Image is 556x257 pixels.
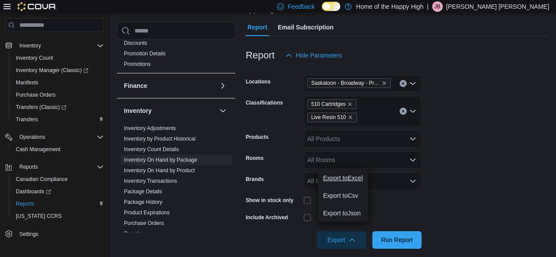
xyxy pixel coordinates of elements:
[124,188,162,195] a: Package Details
[12,102,104,112] span: Transfers (Classic)
[19,163,38,170] span: Reports
[12,199,38,209] a: Reports
[322,2,340,11] input: Dark Mode
[124,40,147,46] a: Discounts
[117,38,235,73] div: Discounts & Promotions
[124,209,170,216] span: Product Expirations
[16,228,104,239] span: Settings
[381,235,413,244] span: Run Report
[16,162,41,172] button: Reports
[356,1,423,12] p: Home of the Happy High
[16,132,104,142] span: Operations
[246,78,271,85] label: Locations
[16,213,62,220] span: [US_STATE] CCRS
[2,131,107,143] button: Operations
[246,134,269,141] label: Products
[12,211,104,221] span: Washington CCRS
[124,81,147,90] h3: Finance
[16,54,53,62] span: Inventory Count
[323,192,363,199] span: Export to Csv
[323,174,363,181] span: Export to Excel
[12,199,104,209] span: Reports
[9,76,107,89] button: Manifests
[16,104,66,111] span: Transfers (Classic)
[16,176,68,183] span: Canadian Compliance
[12,90,104,100] span: Purchase Orders
[16,162,104,172] span: Reports
[12,174,71,185] a: Canadian Compliance
[307,112,357,122] span: Live Resin 510
[311,79,380,87] span: Saskatoon - Broadway - Prairie Records
[278,18,334,36] span: Email Subscription
[124,125,176,132] span: Inventory Adjustments
[124,178,177,184] a: Inventory Transactions
[12,144,104,155] span: Cash Management
[12,186,55,197] a: Dashboards
[19,42,41,49] span: Inventory
[9,210,107,222] button: [US_STATE] CCRS
[16,132,49,142] button: Operations
[287,2,314,11] span: Feedback
[347,101,352,107] button: Remove 510 Cartridges from selection in this group
[19,134,45,141] span: Operations
[246,99,283,106] label: Classifications
[247,18,267,36] span: Report
[382,80,387,86] button: Remove Saskatoon - Broadway - Prairie Records from selection in this group
[12,53,57,63] a: Inventory Count
[409,177,416,185] button: Open list of options
[12,102,70,112] a: Transfers (Classic)
[2,228,107,240] button: Settings
[318,187,368,204] button: Export toCsv
[124,146,179,152] a: Inventory Count Details
[124,135,196,142] span: Inventory by Product Historical
[16,67,88,74] span: Inventory Manager (Classic)
[124,106,216,115] button: Inventory
[124,220,164,226] a: Purchase Orders
[12,211,65,221] a: [US_STATE] CCRS
[348,115,353,120] button: Remove Live Resin 510 from selection in this group
[322,231,361,249] span: Export
[432,1,443,12] div: Jackson Brunet
[12,174,104,185] span: Canadian Compliance
[124,61,151,68] span: Promotions
[12,144,64,155] a: Cash Management
[12,77,42,88] a: Manifests
[124,231,143,237] a: Reorder
[446,1,549,12] p: [PERSON_NAME] [PERSON_NAME]
[124,51,166,57] a: Promotion Details
[317,231,366,249] button: Export
[124,125,176,131] a: Inventory Adjustments
[12,186,104,197] span: Dashboards
[124,50,166,57] span: Promotion Details
[12,114,41,125] a: Transfers
[124,106,152,115] h3: Inventory
[16,146,60,153] span: Cash Management
[318,169,368,187] button: Export toExcel
[434,1,440,12] span: JB
[12,65,104,76] span: Inventory Manager (Classic)
[124,210,170,216] a: Product Expirations
[409,80,416,87] button: Open list of options
[16,40,104,51] span: Inventory
[311,100,346,109] span: 510 Cartridges
[311,113,346,122] span: Live Resin 510
[9,101,107,113] a: Transfers (Classic)
[124,136,196,142] a: Inventory by Product Historical
[124,81,216,90] button: Finance
[19,231,38,238] span: Settings
[9,52,107,64] button: Inventory Count
[124,177,177,185] span: Inventory Transactions
[124,167,195,174] a: Inventory On Hand by Product
[246,214,288,221] label: Include Archived
[18,2,57,11] img: Cova
[12,77,104,88] span: Manifests
[2,161,107,173] button: Reports
[12,90,59,100] a: Purchase Orders
[9,173,107,185] button: Canadian Compliance
[16,91,56,98] span: Purchase Orders
[124,230,143,237] span: Reorder
[372,231,422,249] button: Run Report
[16,116,38,123] span: Transfers
[16,79,38,86] span: Manifests
[9,64,107,76] a: Inventory Manager (Classic)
